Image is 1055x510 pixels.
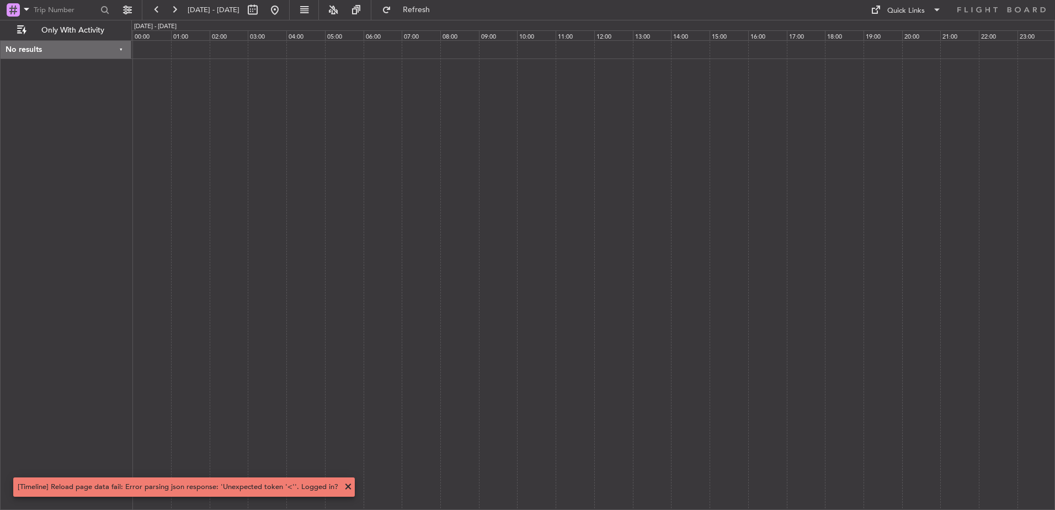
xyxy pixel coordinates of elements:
[440,30,479,40] div: 08:00
[887,6,925,17] div: Quick Links
[517,30,556,40] div: 10:00
[864,30,902,40] div: 19:00
[325,30,364,40] div: 05:00
[34,2,97,18] input: Trip Number
[132,30,171,40] div: 00:00
[671,30,710,40] div: 14:00
[286,30,325,40] div: 04:00
[18,482,338,493] div: [Timeline] Reload page data fail: Error parsing json response: 'Unexpected token '<''. Logged in?
[188,5,239,15] span: [DATE] - [DATE]
[940,30,979,40] div: 21:00
[825,30,864,40] div: 18:00
[633,30,672,40] div: 13:00
[377,1,443,19] button: Refresh
[787,30,825,40] div: 17:00
[865,1,947,19] button: Quick Links
[364,30,402,40] div: 06:00
[594,30,633,40] div: 12:00
[393,6,440,14] span: Refresh
[134,22,177,31] div: [DATE] - [DATE]
[29,26,116,34] span: Only With Activity
[710,30,748,40] div: 15:00
[171,30,210,40] div: 01:00
[402,30,440,40] div: 07:00
[748,30,787,40] div: 16:00
[248,30,286,40] div: 03:00
[12,22,120,39] button: Only With Activity
[210,30,248,40] div: 02:00
[479,30,518,40] div: 09:00
[902,30,941,40] div: 20:00
[556,30,594,40] div: 11:00
[979,30,1017,40] div: 22:00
